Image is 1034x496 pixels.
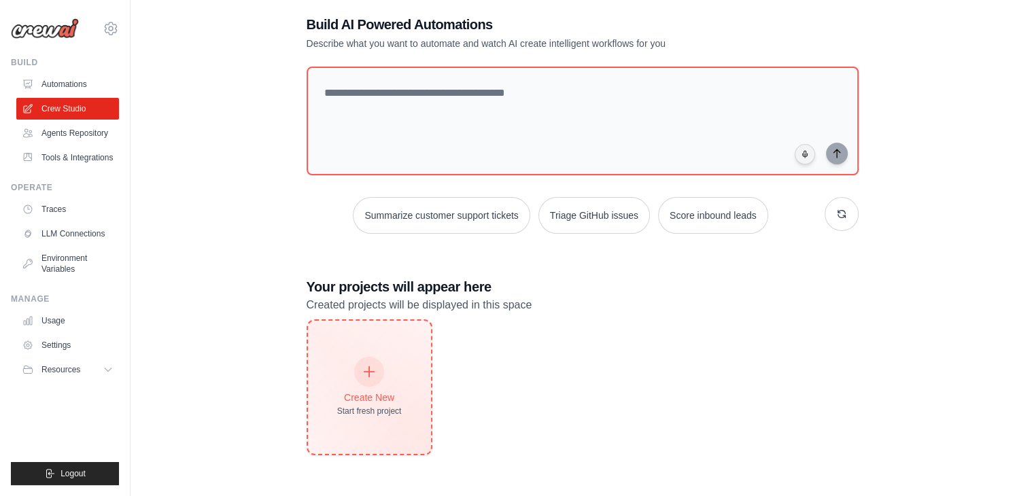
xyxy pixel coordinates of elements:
a: Settings [16,334,119,356]
img: Logo [11,18,79,39]
button: Click to speak your automation idea [795,144,815,164]
a: Usage [16,310,119,332]
a: Automations [16,73,119,95]
button: Logout [11,462,119,485]
a: Crew Studio [16,98,119,120]
h3: Your projects will appear here [307,277,859,296]
button: Resources [16,359,119,380]
p: Created projects will be displayed in this space [307,296,859,314]
a: Agents Repository [16,122,119,144]
span: Logout [61,468,86,479]
div: Manage [11,294,119,304]
div: Build [11,57,119,68]
h1: Build AI Powered Automations [307,15,763,34]
p: Describe what you want to automate and watch AI create intelligent workflows for you [307,37,763,50]
button: Score inbound leads [658,197,768,234]
a: Environment Variables [16,247,119,280]
a: LLM Connections [16,223,119,245]
button: Triage GitHub issues [538,197,650,234]
button: Get new suggestions [825,197,859,231]
button: Summarize customer support tickets [353,197,530,234]
span: Resources [41,364,80,375]
a: Traces [16,198,119,220]
div: Operate [11,182,119,193]
div: Start fresh project [337,406,402,417]
a: Tools & Integrations [16,147,119,169]
div: Create New [337,391,402,404]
